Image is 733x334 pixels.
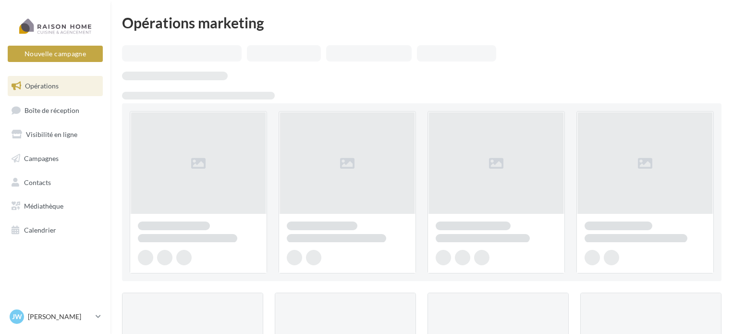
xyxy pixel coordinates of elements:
[8,46,103,62] button: Nouvelle campagne
[6,148,105,169] a: Campagnes
[6,220,105,240] a: Calendrier
[26,130,77,138] span: Visibilité en ligne
[12,312,22,322] span: JW
[24,106,79,114] span: Boîte de réception
[24,154,59,162] span: Campagnes
[25,82,59,90] span: Opérations
[28,312,92,322] p: [PERSON_NAME]
[6,76,105,96] a: Opérations
[8,308,103,326] a: JW [PERSON_NAME]
[24,226,56,234] span: Calendrier
[6,173,105,193] a: Contacts
[6,100,105,121] a: Boîte de réception
[122,15,721,30] div: Opérations marketing
[24,202,63,210] span: Médiathèque
[6,124,105,145] a: Visibilité en ligne
[6,196,105,216] a: Médiathèque
[24,178,51,186] span: Contacts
